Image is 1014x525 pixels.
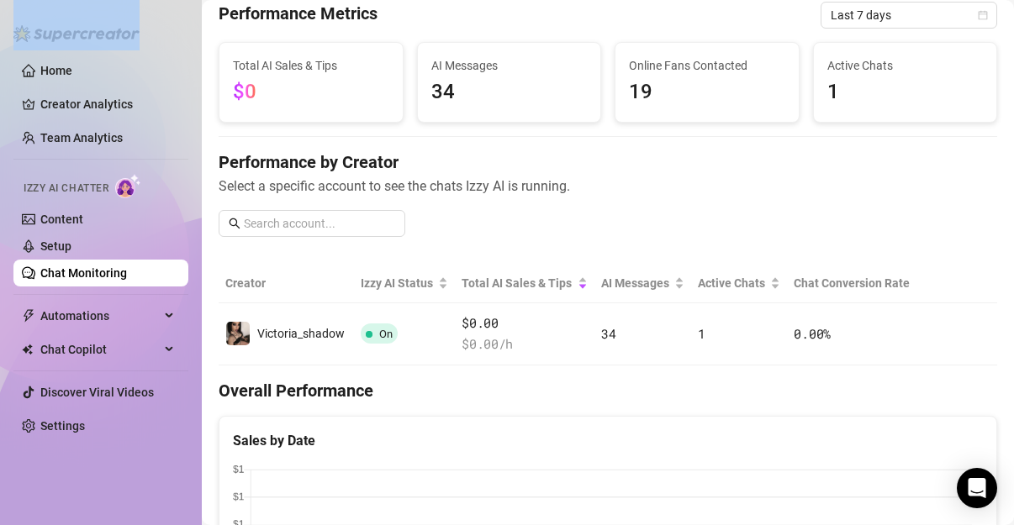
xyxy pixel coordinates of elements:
[219,176,997,197] span: Select a specific account to see the chats Izzy AI is running.
[794,325,831,342] span: 0.00 %
[431,56,588,75] span: AI Messages
[787,264,919,303] th: Chat Conversion Rate
[691,264,787,303] th: Active Chats
[219,264,354,303] th: Creator
[40,302,160,329] span: Automations
[698,274,767,292] span: Active Chats
[22,344,33,355] img: Chat Copilot
[219,150,997,174] h4: Performance by Creator
[354,264,455,303] th: Izzy AI Status
[40,419,85,433] a: Settings
[233,56,389,75] span: Total AI Sales & Tips
[957,468,997,508] div: Open Intercom Messenger
[40,386,154,399] a: Discover Viral Videos
[462,274,574,292] span: Total AI Sales & Tips
[40,239,71,253] a: Setup
[594,264,691,303] th: AI Messages
[226,322,250,345] img: Victoria_shadow
[40,213,83,226] a: Content
[431,76,588,108] span: 34
[115,174,141,198] img: AI Chatter
[462,334,588,354] span: $ 0.00 /h
[40,131,123,144] a: Team Analytics
[601,325,615,342] span: 34
[40,91,175,118] a: Creator Analytics
[462,313,588,333] span: $0.00
[455,264,594,303] th: Total AI Sales & Tips
[24,181,108,197] span: Izzy AI Chatter
[827,76,984,108] span: 1
[13,25,140,42] img: logo-BBDzfeDw.svg
[629,56,785,75] span: Online Fans Contacted
[629,76,785,108] span: 19
[361,274,435,292] span: Izzy AI Status
[978,10,988,20] span: calendar
[22,309,35,323] span: thunderbolt
[219,2,378,29] h4: Performance Metrics
[698,325,705,342] span: 1
[40,266,127,280] a: Chat Monitoring
[244,214,395,233] input: Search account...
[233,80,256,103] span: $0
[601,274,671,292] span: AI Messages
[827,56,984,75] span: Active Chats
[831,3,987,28] span: Last 7 days
[233,430,983,451] div: Sales by Date
[40,336,160,363] span: Chat Copilot
[257,327,345,340] span: Victoria_shadow
[229,218,240,229] span: search
[379,328,393,340] span: On
[40,64,72,77] a: Home
[219,379,997,402] h4: Overall Performance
